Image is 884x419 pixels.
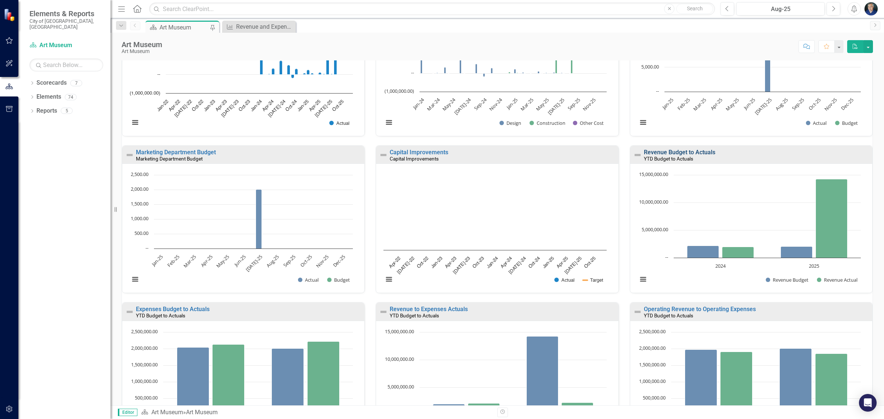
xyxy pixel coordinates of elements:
[505,96,519,111] text: Jan-25
[159,23,208,32] div: Art Museum
[665,254,668,260] text: --
[790,96,806,112] text: Sep-25
[390,313,439,318] small: YTD Budget to Actuals
[319,72,322,74] path: Apr-25, 107,456.57. Actual.
[460,60,462,73] path: Jun-24, 726,688.87. Design.
[380,14,614,134] div: Chart. Highcharts interactive chart.
[486,256,499,269] text: Jan-24
[70,80,82,86] div: 7
[639,345,666,351] text: 2,000,000.00
[537,120,565,126] text: Construction
[186,409,218,416] div: Art Museum
[835,120,858,126] button: Show Budget
[641,63,659,70] text: 5,000.00
[709,96,723,111] text: Apr-25
[676,4,713,14] button: Search
[151,409,183,416] a: Art Museum
[215,99,228,112] text: Apr-23
[779,348,811,415] path: 2025, 2,010,018.11. Operating Revenue.
[232,253,247,268] text: Jun-25
[131,361,158,368] text: 1,500,000.00
[766,277,809,283] button: Show Revenue Budget
[134,230,148,236] text: 500.00
[472,256,485,269] text: Oct-23
[379,307,388,316] img: Not Defined
[262,99,275,112] text: Apr-24
[444,67,446,73] path: Apr-24, 329,440.8. Design.
[376,145,618,293] div: Double-Click to Edit
[390,156,439,162] small: Capital Improvements
[131,345,158,351] text: 2,000,000.00
[547,96,566,116] text: [DATE]-25
[150,253,165,268] text: Jan-25
[131,378,158,384] text: 1,000,000.00
[136,306,210,313] a: Expenses Budget to Actuals
[388,256,401,269] text: Apr-22
[839,96,855,112] text: Dec-25
[441,96,457,112] text: May-24
[685,349,717,415] path: 2024, 1,970,053. Operating Revenue.
[272,348,304,415] path: 2025, 2,001,346. Expenses Budget.
[265,253,280,269] text: Aug-25
[514,69,516,73] path: Jan-25, 221,198.16. Design.
[260,57,263,74] path: Jan-24, 909,560.46. Actual.
[238,99,251,112] text: Oct-23
[303,73,306,74] path: Dec-24, 60,936. Actual.
[528,256,541,269] text: Oct-24
[644,156,693,162] small: YTD Budget to Actuals
[308,99,322,112] text: Apr-25
[430,256,443,269] text: Jan-23
[29,9,103,18] span: Elements & Reports
[488,96,504,112] text: Nov-24
[433,404,465,415] path: 2024, 1,970,053. Revenue Actual.
[250,99,263,112] text: Jan-24
[136,313,185,318] small: YTD Budget to Actuals
[685,348,811,415] g: Operating Revenue, bar series 1 of 2 with 2 bars.
[815,353,847,415] path: 2025, 1,854,897.14. Operating Expenses.
[573,120,604,126] button: Show Other Cost
[556,256,569,269] text: Apr-25
[639,198,668,205] text: 10,000,000.00
[177,347,304,415] g: Expenses Budget, bar series 1 of 2 with 2 bars.
[411,69,414,76] text: --
[29,41,103,50] a: Art Museum
[452,256,471,275] text: [DATE]-23
[168,99,181,112] text: Apr-22
[125,151,134,159] img: Not Defined
[224,22,294,31] a: Revenue and Expenses
[213,344,245,415] path: 2024, 2,133,132. Expenses Actual.
[720,352,752,415] path: 2024, 1,901,904. Operating Expenses.
[157,72,160,77] text: --
[307,70,310,74] path: Jan-25, 242,798.16. Actual.
[739,5,822,14] div: Aug-25
[774,96,789,112] text: Aug-25
[753,96,773,116] text: [DATE]-25
[584,256,597,269] text: Oct-25
[327,277,350,283] button: Show Budget
[65,94,77,100] div: 74
[411,96,426,111] text: Jan-24
[724,96,740,112] text: May-25
[384,274,394,284] button: View chart menu, Chart
[130,274,140,284] button: View chart menu, Chart
[385,328,414,335] text: 15,000,000.00
[131,215,148,222] text: 1,000.00
[380,171,610,291] svg: Interactive chart
[145,244,148,251] text: --
[126,14,361,134] div: Chart. Highcharts interactive chart.
[380,171,614,291] div: Chart. Highcharts interactive chart.
[715,263,726,269] text: 2024
[582,96,597,112] text: Nov-25
[554,277,575,282] button: Show Actual
[118,409,137,416] span: Editor
[299,253,313,268] text: Oct-25
[644,149,715,156] a: Revenue Budget to Actuals
[282,253,297,268] text: Sep-25
[583,277,603,282] button: Show Target
[639,378,666,384] text: 1,000,000.00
